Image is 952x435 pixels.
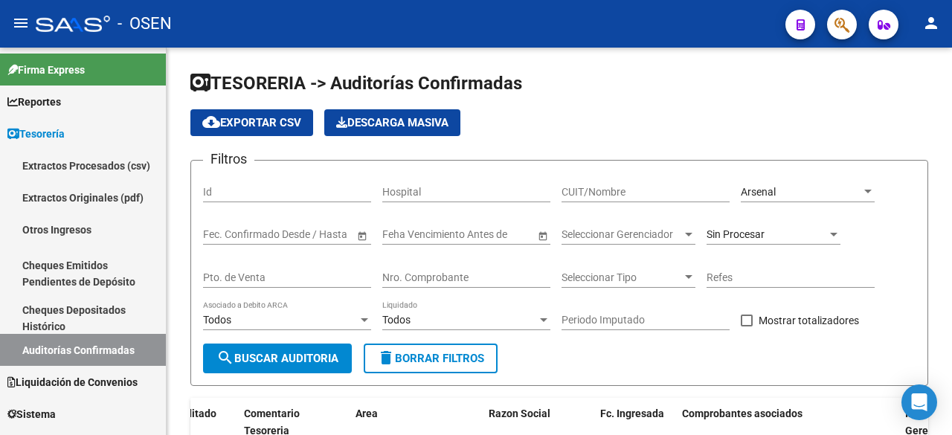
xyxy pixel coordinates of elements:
mat-icon: person [922,14,940,32]
span: Buscar Auditoria [216,352,338,365]
mat-icon: delete [377,349,395,367]
div: Open Intercom Messenger [901,384,937,420]
button: Descarga Masiva [324,109,460,136]
input: End date [262,228,335,241]
span: Auditado [173,407,216,419]
mat-icon: cloud_download [202,113,220,131]
span: Seleccionar Tipo [562,271,682,284]
span: Borrar Filtros [377,352,484,365]
span: Todos [382,314,411,326]
span: Fc. Ingresada [600,407,664,419]
input: Start date [203,228,249,241]
span: Seleccionar Gerenciador [562,228,682,241]
app-download-masive: Descarga masiva de comprobantes (adjuntos) [324,109,460,136]
span: Area [356,407,378,419]
button: Exportar CSV [190,109,313,136]
span: - OSEN [118,7,172,40]
span: Todos [203,314,231,326]
span: Descarga Masiva [336,116,448,129]
span: Sistema [7,406,56,422]
button: Borrar Filtros [364,344,498,373]
span: Comprobantes asociados [682,407,803,419]
span: Arsenal [741,186,776,198]
h3: Filtros [203,149,254,170]
button: Open calendar [535,228,550,243]
span: TESORERIA -> Auditorías Confirmadas [190,73,522,94]
span: Firma Express [7,62,85,78]
span: Mostrar totalizadores [759,312,859,329]
button: Open calendar [354,228,370,243]
span: Exportar CSV [202,116,301,129]
button: Buscar Auditoria [203,344,352,373]
span: Razon Social [489,407,550,419]
span: Tesorería [7,126,65,142]
span: Sin Procesar [707,228,765,240]
span: Liquidación de Convenios [7,374,138,390]
mat-icon: menu [12,14,30,32]
mat-icon: search [216,349,234,367]
span: Reportes [7,94,61,110]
